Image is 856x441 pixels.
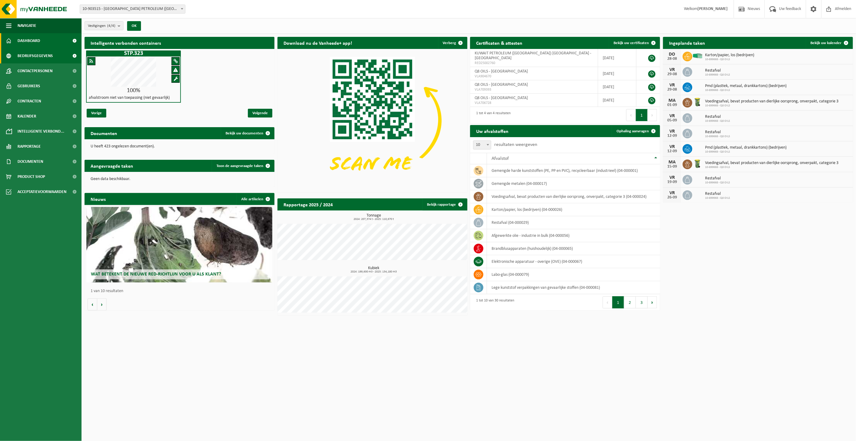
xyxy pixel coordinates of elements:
span: Contracten [18,94,41,109]
span: 10-899668 - Q8 OILS [705,196,730,200]
h3: Kubiek [281,266,467,273]
h4: afvalstroom niet van toepassing (niet gevaarlijk) [89,96,170,100]
span: Volgende [248,109,272,117]
h2: Certificaten & attesten [470,37,528,49]
h2: Aangevraagde taken [85,160,139,172]
div: VR [666,67,678,72]
button: 1 [636,109,648,121]
td: afgewerkte olie - industrie in bulk (04-000056) [487,229,660,242]
div: 26-09 [666,195,678,200]
span: VLA904670 [475,74,593,79]
span: 10-903515 - KUWAIT PETROLEUM (BELGIUM) NV - ANTWERPEN [80,5,185,14]
h2: Nieuws [85,193,112,205]
span: Toon de aangevraagde taken [216,164,263,168]
div: 1 tot 4 van 4 resultaten [473,108,511,122]
p: U heeft 423 ongelezen document(en). [91,144,268,149]
span: Voedingsafval, bevat producten van dierlijke oorsprong, onverpakt, categorie 3 [705,99,838,104]
td: elektronische apparatuur - overige (OVE) (04-000067) [487,255,660,268]
div: 05-09 [666,118,678,123]
button: Vorige [88,298,97,311]
h2: Documenten [85,127,123,139]
div: VR [666,144,678,149]
span: Bekijk uw certificaten [614,41,649,45]
td: [DATE] [598,80,636,94]
div: 15-09 [666,165,678,169]
td: [DATE] [598,67,636,80]
button: Vestigingen(4/4) [85,21,123,30]
span: 2024: 207,374 t - 2025: 110,670 t [281,218,467,221]
button: Verberg [438,37,467,49]
div: VR [666,191,678,195]
td: voedingsafval, bevat producten van dierlijke oorsprong, onverpakt, categorie 3 (04-000024) [487,190,660,203]
a: Alle artikelen [236,193,274,205]
span: Restafval [705,192,730,196]
h2: Uw afvalstoffen [470,125,515,137]
a: Bekijk uw documenten [221,127,274,139]
span: VLA706728 [475,101,593,105]
span: Dashboard [18,33,40,48]
span: 10-903515 - KUWAIT PETROLEUM (BELGIUM) NV - ANTWERPEN [80,5,185,13]
span: Afvalstof [492,156,509,161]
span: Contactpersonen [18,63,53,79]
img: HK-XP-30-GN-00 [692,53,703,59]
div: MA [666,160,678,165]
span: Bedrijfsgegevens [18,48,53,63]
span: Vestigingen [88,21,115,31]
h3: Tonnage [281,214,467,221]
div: 01-09 [666,103,678,107]
button: OK [127,21,141,31]
td: labo-glas (04-000079) [487,268,660,281]
img: Download de VHEPlus App [277,49,467,192]
span: 10-899668 - Q8 OILS [705,73,730,77]
span: Documenten [18,154,43,169]
span: 10-899668 - Q8 OILS [705,89,787,92]
span: 10-899668 - Q8 OILS [705,119,730,123]
button: Next [648,109,657,121]
span: Ophaling aanvragen [617,129,649,133]
td: karton/papier, los (bedrijven) (04-000026) [487,203,660,216]
button: Next [648,296,657,308]
span: 10 [473,140,491,150]
td: restafval (04-000029) [487,216,660,229]
h2: Intelligente verbonden containers [85,37,274,49]
td: gemengde metalen (04-000017) [487,177,660,190]
span: Intelligente verbond... [18,124,64,139]
a: Bekijk rapportage [422,198,467,211]
a: Bekijk uw kalender [806,37,852,49]
span: Navigatie [18,18,36,33]
div: MA [666,98,678,103]
span: Product Shop [18,169,45,184]
span: Gebruikers [18,79,40,94]
span: 10-899668 - Q8 OILS [705,166,838,169]
span: Kalender [18,109,36,124]
div: 28-08 [666,57,678,61]
span: Wat betekent de nieuwe RED-richtlijn voor u als klant? [91,272,221,277]
td: [DATE] [598,49,636,67]
td: gemengde harde kunststoffen (PE, PP en PVC), recycleerbaar (industrieel) (04-000001) [487,164,660,177]
button: Volgende [97,298,107,311]
span: Rapportage [18,139,41,154]
p: Geen data beschikbaar. [91,177,268,181]
span: Pmd (plastiek, metaal, drankkartons) (bedrijven) [705,84,787,89]
button: 2 [624,296,636,308]
span: Pmd (plastiek, metaal, drankkartons) (bedrijven) [705,145,787,150]
div: 19-09 [666,180,678,184]
span: 10-899668 - Q8 OILS [705,58,754,61]
div: 29-08 [666,72,678,76]
span: Bekijk uw documenten [226,131,263,135]
span: Restafval [705,114,730,119]
td: [DATE] [598,94,636,107]
span: VLA709393 [475,87,593,92]
h2: Ingeplande taken [663,37,711,49]
a: Wat betekent de nieuwe RED-richtlijn voor u als klant? [86,207,272,282]
span: Acceptatievoorwaarden [18,184,66,199]
span: KUWAIT PETROLEUM ([GEOGRAPHIC_DATA]) [GEOGRAPHIC_DATA] - [GEOGRAPHIC_DATA] [475,51,591,60]
span: Vorige [87,109,106,117]
div: 12-09 [666,134,678,138]
div: 12-09 [666,149,678,153]
span: Bekijk uw kalender [811,41,842,45]
span: 10-899668 - Q8 OILS [705,181,730,185]
a: Toon de aangevraagde taken [212,160,274,172]
h2: Download nu de Vanheede+ app! [277,37,358,49]
span: Restafval [705,68,730,73]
